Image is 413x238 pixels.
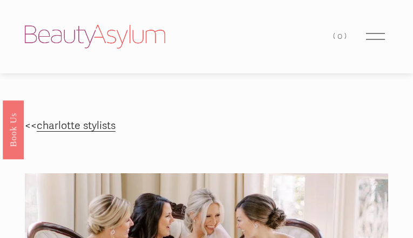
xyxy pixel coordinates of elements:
a: 0 items in cart [333,29,348,44]
span: ) [344,31,349,41]
a: charlotte stylists [37,119,116,132]
a: Book Us [3,100,24,159]
span: ( [333,31,337,41]
span: 0 [337,31,344,41]
p: << [25,117,388,135]
img: Beauty Asylum | Bridal Hair &amp; Makeup Charlotte &amp; Atlanta [25,25,165,49]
